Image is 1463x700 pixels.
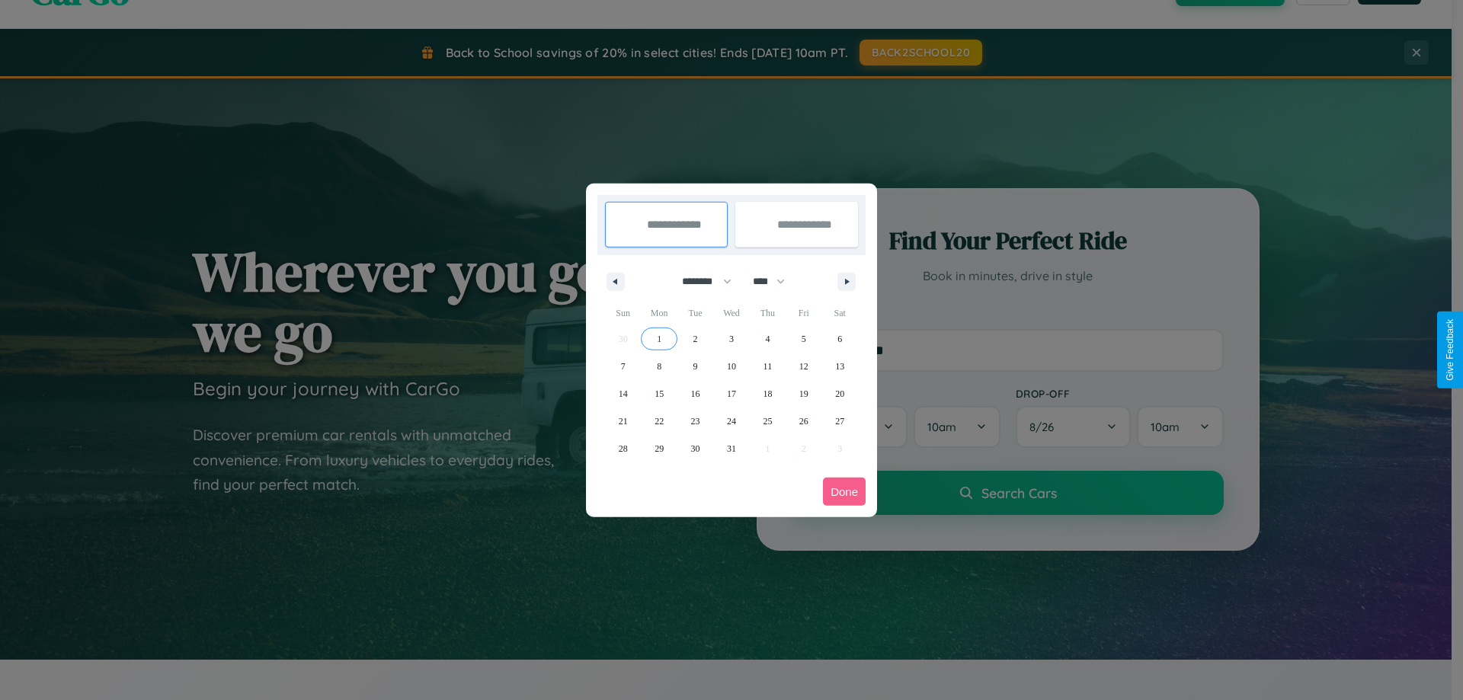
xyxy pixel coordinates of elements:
[619,380,628,408] span: 14
[822,380,858,408] button: 20
[727,380,736,408] span: 17
[713,325,749,353] button: 3
[677,325,713,353] button: 2
[713,380,749,408] button: 17
[837,325,842,353] span: 6
[763,380,772,408] span: 18
[677,353,713,380] button: 9
[786,325,821,353] button: 5
[835,353,844,380] span: 13
[750,353,786,380] button: 11
[1445,319,1455,381] div: Give Feedback
[677,408,713,435] button: 23
[713,435,749,462] button: 31
[641,301,677,325] span: Mon
[619,435,628,462] span: 28
[677,301,713,325] span: Tue
[729,325,734,353] span: 3
[641,325,677,353] button: 1
[764,353,773,380] span: 11
[799,380,808,408] span: 19
[802,325,806,353] span: 5
[605,408,641,435] button: 21
[750,408,786,435] button: 25
[786,380,821,408] button: 19
[799,353,808,380] span: 12
[727,435,736,462] span: 31
[786,408,821,435] button: 26
[693,325,698,353] span: 2
[641,435,677,462] button: 29
[657,325,661,353] span: 1
[727,353,736,380] span: 10
[713,408,749,435] button: 24
[641,353,677,380] button: 8
[655,380,664,408] span: 15
[619,408,628,435] span: 21
[799,408,808,435] span: 26
[823,478,866,506] button: Done
[655,435,664,462] span: 29
[691,435,700,462] span: 30
[835,380,844,408] span: 20
[727,408,736,435] span: 24
[786,353,821,380] button: 12
[641,408,677,435] button: 22
[605,435,641,462] button: 28
[835,408,844,435] span: 27
[822,325,858,353] button: 6
[605,353,641,380] button: 7
[763,408,772,435] span: 25
[677,380,713,408] button: 16
[822,408,858,435] button: 27
[641,380,677,408] button: 15
[691,380,700,408] span: 16
[693,353,698,380] span: 9
[786,301,821,325] span: Fri
[822,353,858,380] button: 13
[822,301,858,325] span: Sat
[691,408,700,435] span: 23
[655,408,664,435] span: 22
[621,353,626,380] span: 7
[750,380,786,408] button: 18
[677,435,713,462] button: 30
[765,325,770,353] span: 4
[713,301,749,325] span: Wed
[713,353,749,380] button: 10
[605,380,641,408] button: 14
[605,301,641,325] span: Sun
[657,353,661,380] span: 8
[750,301,786,325] span: Thu
[750,325,786,353] button: 4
